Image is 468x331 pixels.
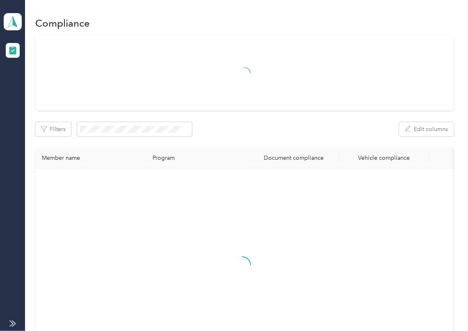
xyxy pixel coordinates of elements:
h1: Compliance [35,19,90,27]
div: Vehicle compliance [345,154,422,161]
div: Document compliance [255,154,332,161]
button: Edit columns [399,122,454,136]
th: Member name [35,148,146,168]
th: Program [146,148,249,168]
iframe: Everlance-gr Chat Button Frame [422,285,468,331]
button: Filters [35,122,71,136]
